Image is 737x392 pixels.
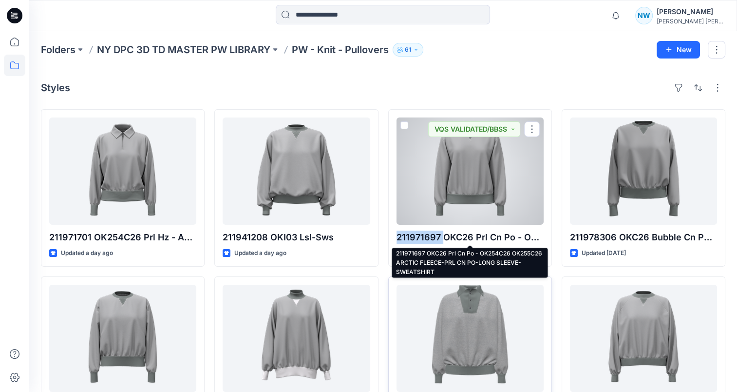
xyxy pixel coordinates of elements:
a: 211941192 OK244H07 MSTNG CN FLC [570,285,717,392]
p: PW - Knit - Pullovers [292,43,389,57]
a: 211971701 OK254C26 Prl Hz - ARCTIC FLEECE-PRL HZ-LONG SLEEVESWEATSHIRT [49,118,196,225]
p: 211941208 OKI03 Lsl-Sws [223,231,370,244]
p: Updated a day ago [61,248,113,258]
button: 61 [393,43,423,57]
a: 211971697 OKC26 Prl Cn Po - OK254C26 OK255C26 ARCTIC FLEECE-PRL CN PO-LONG SLEEVE-SWEATSHIRT [397,118,544,225]
a: NY DPC 3D TD MASTER PW LIBRARY [97,43,270,57]
p: Updated [DATE] [582,248,626,258]
div: [PERSON_NAME] [657,6,725,18]
div: NW [635,7,653,24]
a: 211941208 OKI03 Lsl-Sws [223,118,370,225]
p: 211978306 OKC26 Bubble Cn Pp - ARCTIC FLEECE-BUBBLE CN PP-LONG SLEEVESWEATSHIRT [570,231,717,244]
p: 211971701 OK254C26 Prl Hz - ARCTIC FLEECE-PRL HZ-LONG SLEEVESWEATSHIRT [49,231,196,244]
a: Folders [41,43,76,57]
a: 211978306 OKC26 Bubble Cn Pp - ARCTIC FLEECE-BUBBLE CN PP-LONG SLEEVESWEATSHIRT [570,118,717,225]
p: Updated a day ago [234,248,286,258]
p: 61 [405,44,411,55]
div: [PERSON_NAME] [PERSON_NAME] [657,18,725,25]
p: 211971697 OKC26 Prl Cn Po - OK254C26 OK255C26 ARCTIC FLEECE-PRL CN PO-LONG SLEEVE-SWEATSHIRT [397,231,544,244]
button: New [657,41,700,59]
a: 211972697 OK254C26 Gd Bubble Cn [49,285,196,392]
a: 211941210 OK244I05 MCKNK FL TNC [223,285,370,392]
p: Updated [DATE] [408,248,453,258]
h4: Styles [41,82,70,94]
a: 211947950 OK245K07 BTN NK FLC [397,285,544,392]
